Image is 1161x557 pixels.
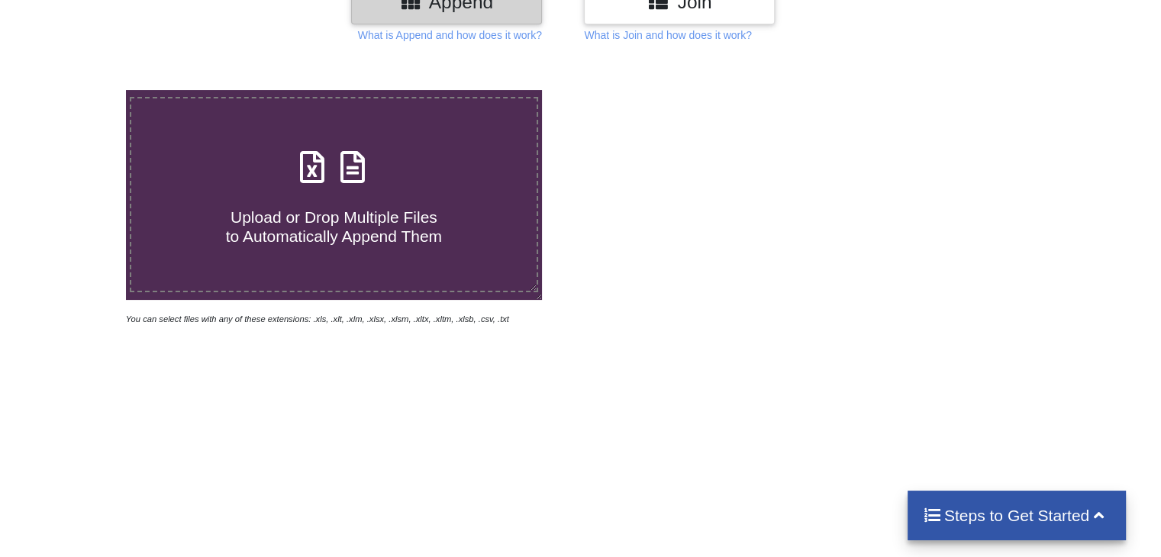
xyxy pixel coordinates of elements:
p: What is Append and how does it work? [358,27,542,43]
p: What is Join and how does it work? [584,27,751,43]
span: Upload or Drop Multiple Files to Automatically Append Them [226,208,442,245]
h4: Steps to Get Started [923,506,1111,525]
i: You can select files with any of these extensions: .xls, .xlt, .xlm, .xlsx, .xlsm, .xltx, .xltm, ... [126,314,509,324]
